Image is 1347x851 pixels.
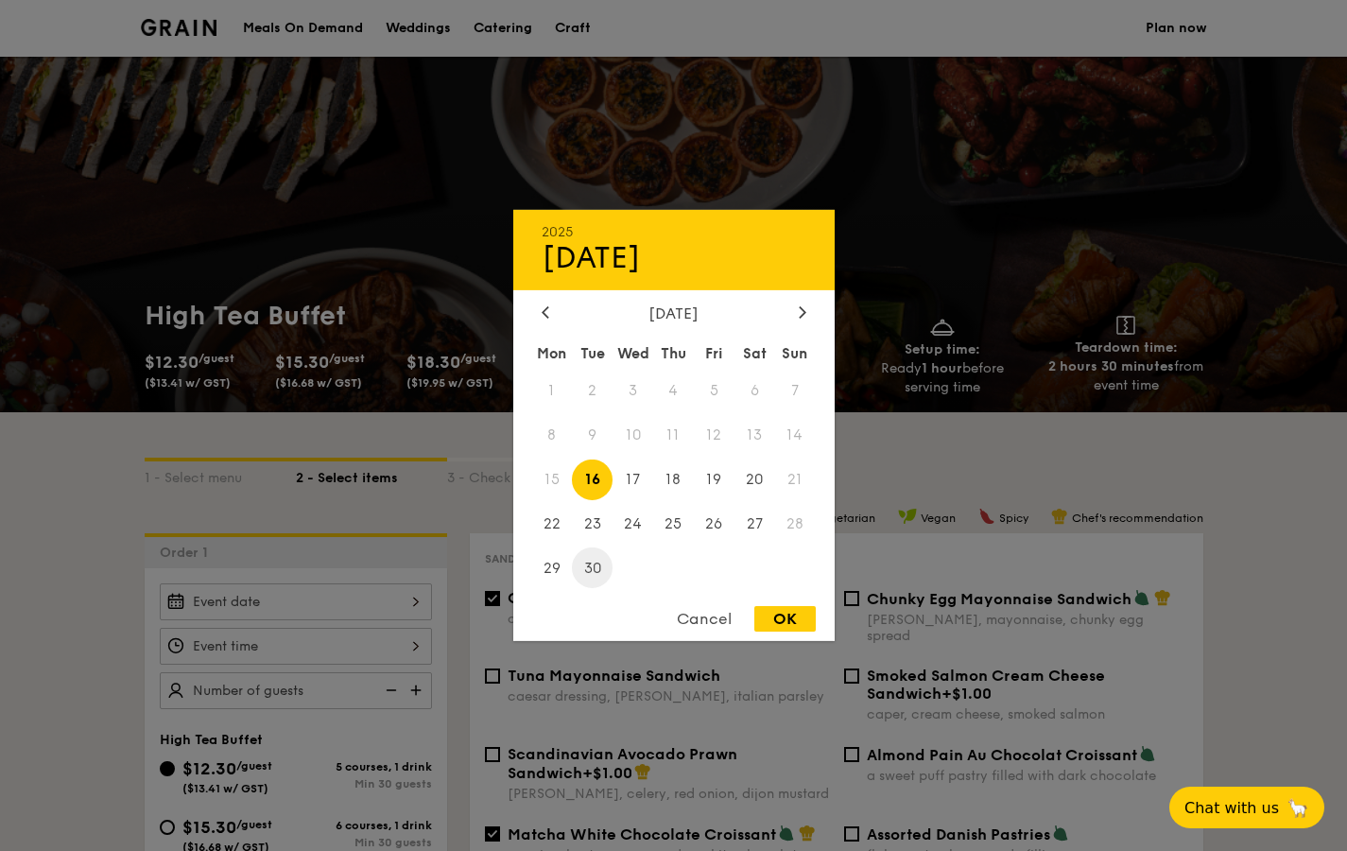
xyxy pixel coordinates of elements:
[775,337,816,371] div: Sun
[653,503,694,544] span: 25
[1184,799,1279,817] span: Chat with us
[1169,787,1324,828] button: Chat with us🦙
[613,337,653,371] div: Wed
[775,503,816,544] span: 28
[572,503,613,544] span: 23
[694,371,734,411] span: 5
[653,337,694,371] div: Thu
[694,337,734,371] div: Fri
[734,371,775,411] span: 6
[653,371,694,411] span: 4
[542,224,806,240] div: 2025
[532,415,573,456] span: 8
[694,503,734,544] span: 26
[1287,797,1309,819] span: 🦙
[532,460,573,500] span: 15
[694,415,734,456] span: 12
[572,371,613,411] span: 2
[653,415,694,456] span: 11
[613,371,653,411] span: 3
[775,415,816,456] span: 14
[694,460,734,500] span: 19
[658,606,751,632] div: Cancel
[734,503,775,544] span: 27
[734,415,775,456] span: 13
[572,460,613,500] span: 16
[572,547,613,588] span: 30
[734,460,775,500] span: 20
[613,415,653,456] span: 10
[572,337,613,371] div: Tue
[754,606,816,632] div: OK
[775,460,816,500] span: 21
[572,415,613,456] span: 9
[734,337,775,371] div: Sat
[532,547,573,588] span: 29
[775,371,816,411] span: 7
[532,503,573,544] span: 22
[653,460,694,500] span: 18
[542,240,806,276] div: [DATE]
[613,503,653,544] span: 24
[532,337,573,371] div: Mon
[613,460,653,500] span: 17
[542,304,806,322] div: [DATE]
[532,371,573,411] span: 1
